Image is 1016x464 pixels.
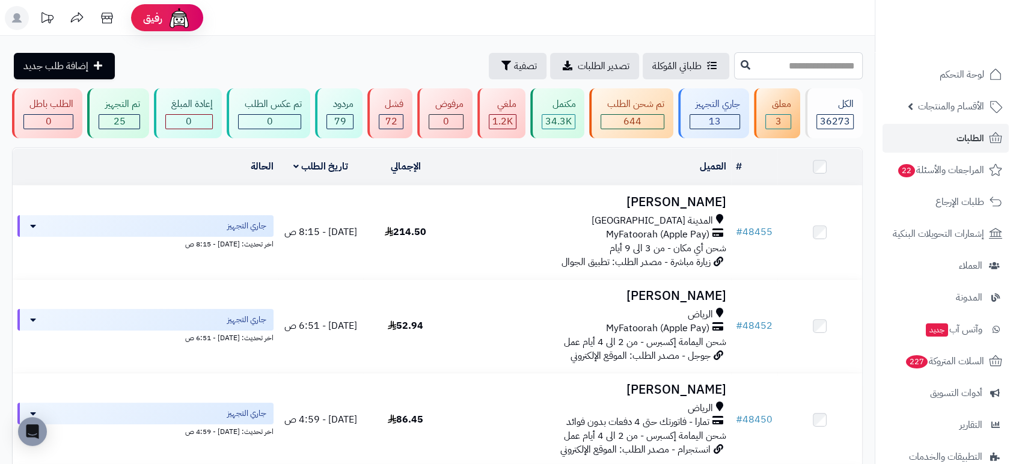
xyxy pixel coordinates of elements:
[765,97,791,111] div: معلق
[610,241,726,255] span: شحن أي مكان - من 3 الى 9 أيام
[925,321,982,338] span: وآتس آب
[284,412,357,427] span: [DATE] - 4:59 ص
[17,331,274,343] div: اخر تحديث: [DATE] - 6:51 ص
[676,88,751,138] a: جاري التجهيز 13
[489,53,546,79] button: تصفية
[151,88,224,138] a: إعادة المبلغ 0
[700,159,726,174] a: العميل
[542,115,575,129] div: 34277
[227,314,266,326] span: جاري التجهيز
[918,98,984,115] span: الأقسام والمنتجات
[18,417,47,446] div: Open Intercom Messenger
[443,114,449,129] span: 0
[10,88,85,138] a: الطلب باطل 0
[334,114,346,129] span: 79
[165,97,213,111] div: إعادة المبلغ
[883,60,1009,89] a: لوحة التحكم
[578,59,629,73] span: تصدير الطلبات
[935,194,984,210] span: طلبات الإرجاع
[489,115,516,129] div: 1160
[143,11,162,25] span: رفيق
[489,97,516,111] div: ملغي
[571,349,711,363] span: جوجل - مصدر الطلب: الموقع الإلكتروني
[766,115,790,129] div: 3
[23,97,73,111] div: الطلب باطل
[85,88,151,138] a: تم التجهيز 25
[751,88,802,138] a: معلق 3
[606,228,709,242] span: MyFatoorah (Apple Pay)
[883,156,1009,185] a: المراجعات والأسئلة22
[475,88,528,138] a: ملغي 1.2K
[820,114,850,129] span: 36273
[934,9,1005,34] img: logo-2.png
[566,415,709,429] span: تمارا - فاتورتك حتى 4 دفعات بدون فوائد
[956,289,982,306] span: المدونة
[601,97,664,111] div: تم شحن الطلب
[238,97,301,111] div: تم عكس الطلب
[224,88,313,138] a: تم عكس الطلب 0
[883,219,1009,248] a: إشعارات التحويلات البنكية
[32,6,62,33] a: تحديثات المنصة
[429,115,462,129] div: 0
[23,59,88,73] span: إضافة طلب جديد
[601,115,663,129] div: 644
[227,408,266,420] span: جاري التجهيز
[564,335,726,349] span: شحن اليمامة إكسبرس - من 2 الى 4 أيام عمل
[453,195,726,209] h3: [PERSON_NAME]
[327,115,352,129] div: 79
[564,429,726,443] span: شحن اليمامة إكسبرس - من 2 الى 4 أيام عمل
[898,164,915,177] span: 22
[883,283,1009,312] a: المدونة
[883,315,1009,344] a: وآتس آبجديد
[293,159,348,174] a: تاريخ الطلب
[883,379,1009,408] a: أدوات التسويق
[385,225,426,239] span: 214.50
[114,114,126,129] span: 25
[514,59,537,73] span: تصفية
[959,257,982,274] span: العملاء
[14,53,115,79] a: إضافة طلب جديد
[897,162,984,179] span: المراجعات والأسئلة
[652,59,702,73] span: طلباتي المُوكلة
[688,308,713,322] span: الرياض
[284,319,357,333] span: [DATE] - 6:51 ص
[562,255,711,269] span: زيارة مباشرة - مصدر الطلب: تطبيق الجوال
[24,115,73,129] div: 0
[690,115,739,129] div: 13
[816,97,854,111] div: الكل
[550,53,639,79] a: تصدير الطلبات
[17,424,274,437] div: اخر تحديث: [DATE] - 4:59 ص
[17,237,274,249] div: اخر تحديث: [DATE] - 8:15 ص
[415,88,474,138] a: مرفوض 0
[167,6,191,30] img: ai-face.png
[99,97,139,111] div: تم التجهيز
[803,88,865,138] a: الكل36273
[388,412,423,427] span: 86.45
[959,417,982,433] span: التقارير
[365,88,415,138] a: فشل 72
[883,347,1009,376] a: السلات المتروكة227
[251,159,274,174] a: الحالة
[606,322,709,335] span: MyFatoorah (Apple Pay)
[956,130,984,147] span: الطلبات
[690,97,740,111] div: جاري التجهيز
[623,114,641,129] span: 644
[326,97,353,111] div: مردود
[736,412,742,427] span: #
[385,114,397,129] span: 72
[239,115,301,129] div: 0
[883,251,1009,280] a: العملاء
[379,97,403,111] div: فشل
[736,159,742,174] a: #
[930,385,982,401] span: أدوات التسويق
[545,114,572,129] span: 34.3K
[453,289,726,303] h3: [PERSON_NAME]
[391,159,421,174] a: الإجمالي
[643,53,729,79] a: طلباتي المُوكلة
[736,225,773,239] a: #48455
[906,355,928,368] span: 227
[736,319,773,333] a: #48452
[905,353,984,370] span: السلات المتروكة
[46,114,52,129] span: 0
[883,188,1009,216] a: طلبات الإرجاع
